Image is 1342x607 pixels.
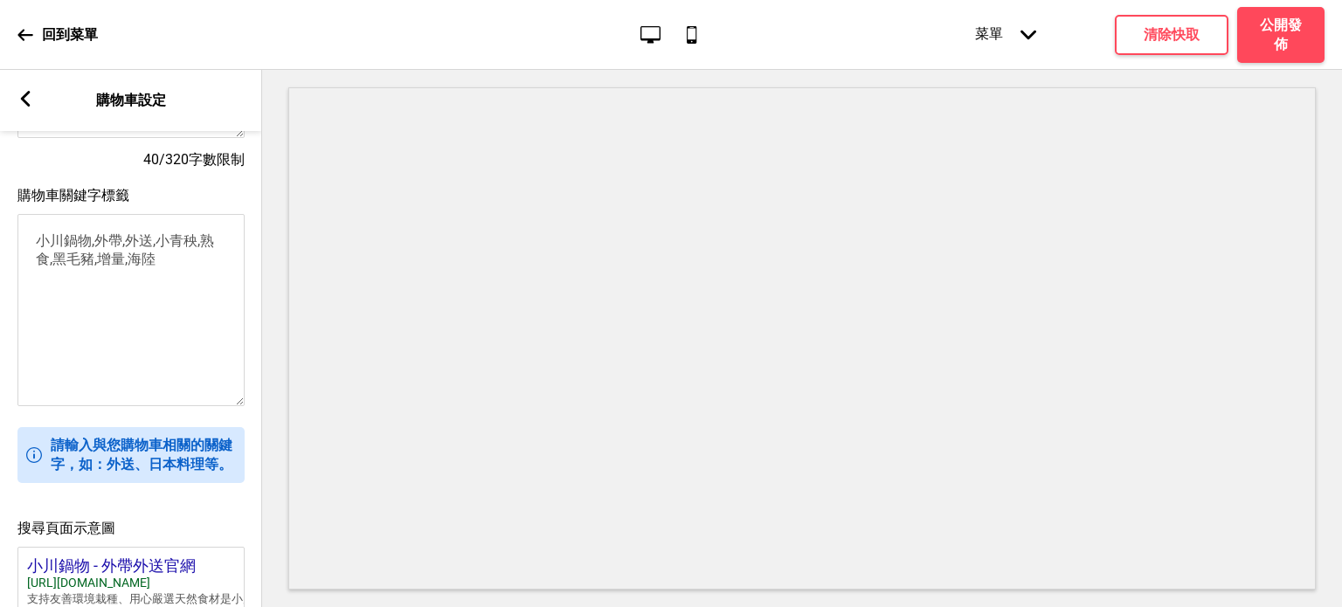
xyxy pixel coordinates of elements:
[1237,7,1325,63] button: 公開發佈
[17,519,245,538] h4: 搜尋頁面示意圖
[27,556,289,576] div: 小川鍋物 - 外帶外送官網
[1255,16,1307,54] h4: 公開發佈
[958,8,1054,61] div: 菜單
[27,576,289,591] div: [URL][DOMAIN_NAME]
[17,214,245,406] textarea: 小川鍋物,外帶,外送,小青秧,熟食,黑毛豬,增量,海陸
[42,25,98,45] p: 回到菜單
[17,11,98,59] a: 回到菜單
[96,91,166,110] p: 購物車設定
[1144,25,1200,45] h4: 清除快取
[17,187,129,203] label: 購物車關鍵字標籤
[51,436,236,474] p: 請輸入與您購物車相關的關鍵字，如：外送、日本料理等。
[17,150,245,169] h4: 40/320字數限制
[1115,15,1228,55] button: 清除快取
